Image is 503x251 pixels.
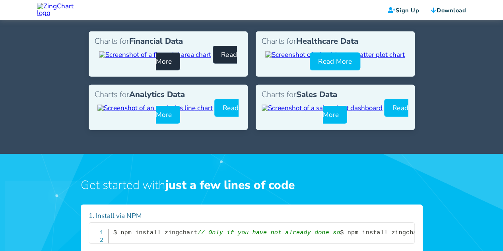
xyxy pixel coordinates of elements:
[37,3,84,16] img: ZingChart logo
[95,91,242,99] h2: Charts for
[37,3,84,12] a: Return to the ZingChart homepage
[89,212,415,219] p: 1. Install via NPM
[296,36,358,47] strong: Healthcare Data
[431,6,466,14] a: Download
[388,6,419,14] a: Sign Up
[323,99,408,124] a: Read More
[156,46,237,70] a: Read More
[156,99,239,124] a: Read More
[265,51,405,58] img: Screenshot of a healthcare scatter plot chart
[99,50,211,59] a: View the 'How ZingChart Can Hel Web Dev Team in the Finance Industry' blog post
[129,89,185,100] strong: Analytics Data
[262,103,383,113] a: View the 'How ZingChart Can Hel Web Dev Team in the Sales Industry' blog post
[165,177,295,193] strong: just a few lines of code
[296,89,337,100] strong: Sales Data
[97,103,213,113] a: View the 'How ZingChart Can Hel Web Dev Teams Create Analytics Charts' blog post
[81,166,423,193] h1: Get started with
[99,51,211,58] img: Screenshot of a financial area chart
[262,37,409,45] h2: Charts for
[97,105,213,111] img: Screenshot of an analytics line chart
[262,105,383,111] img: Screenshot of a sales chart dashboard
[113,229,439,236] code: $ npm install zingchart $ npm install zingchart vue
[129,36,183,47] strong: Financial Data
[197,229,340,236] span: // Only if you have not already done so
[265,50,405,59] a: View the 'How ZingChart Can Hel Web Dev Team in the Health Care Industry' blog post
[262,91,409,99] h2: Charts for
[310,53,360,70] a: Read More
[95,37,242,45] h2: Charts for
